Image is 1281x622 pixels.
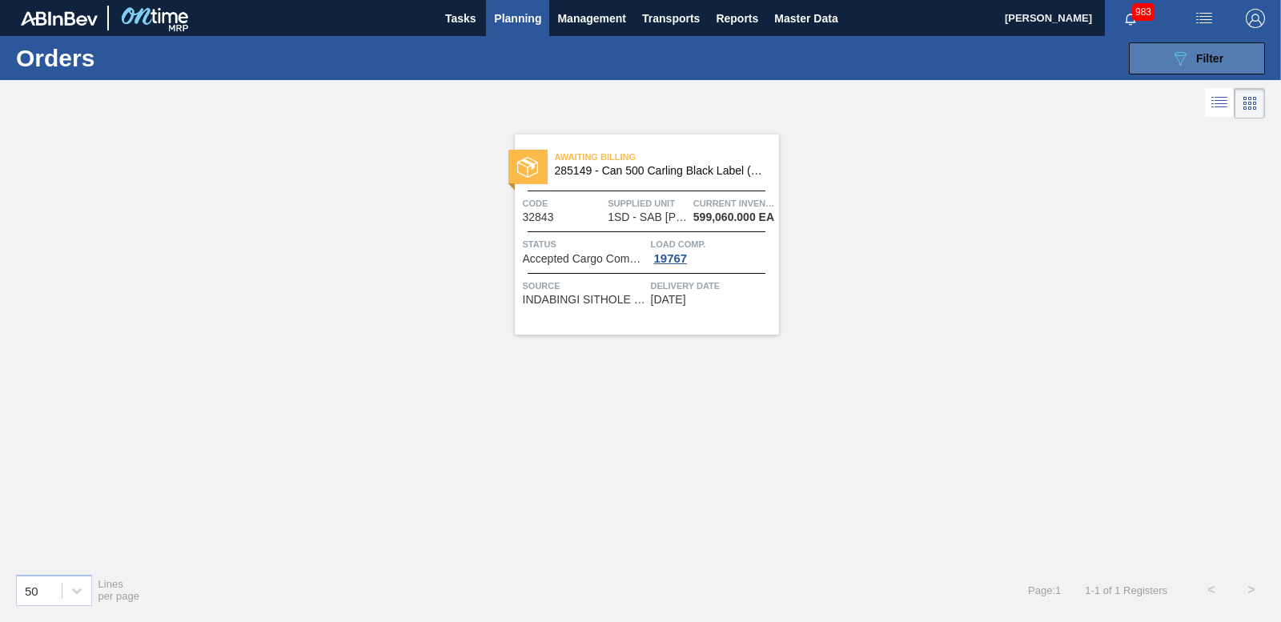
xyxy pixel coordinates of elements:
button: Filter [1129,42,1265,74]
span: Status [523,236,647,252]
span: Page : 1 [1028,584,1061,596]
span: Source [523,278,647,294]
span: Reports [716,9,758,28]
span: Code [523,195,604,211]
span: Tasks [443,9,478,28]
div: 19767 [651,252,691,265]
span: Filter [1196,52,1223,65]
span: 10/29/2025 [651,294,686,306]
span: 983 [1132,3,1155,21]
button: < [1191,570,1231,610]
button: > [1231,570,1271,610]
img: userActions [1195,9,1214,28]
img: status [517,157,538,178]
h1: Orders [16,49,248,67]
button: Notifications [1105,7,1156,30]
img: TNhmsLtSVTkK8tSr43FrP2fwEKptu5GPRR3wAAAABJRU5ErkJggg== [21,11,98,26]
span: INDABINGI SITHOLE PTY LTD [523,294,647,306]
div: Card Vision [1235,88,1265,118]
a: statusAwaiting Billing285149 - Can 500 Carling Black Label (KO 2025)Code32843Supplied Unit1SD - S... [503,134,779,335]
span: Planning [494,9,541,28]
span: 1SD - SAB Rosslyn Brewery [608,211,688,223]
span: Lines per page [98,578,140,602]
span: Delivery Date [651,278,775,294]
div: List Vision [1205,88,1235,118]
span: 285149 - Can 500 Carling Black Label (KO 2025) [555,165,766,177]
span: Current inventory [693,195,775,211]
img: Logout [1246,9,1265,28]
span: Load Comp. [651,236,775,252]
a: Load Comp.19767 [651,236,775,265]
span: Master Data [774,9,837,28]
span: Accepted Cargo Composition [523,253,647,265]
span: 32843 [523,211,554,223]
div: 50 [25,584,38,597]
span: 599,060.000 EA [693,211,774,223]
span: Management [557,9,626,28]
span: Supplied Unit [608,195,689,211]
span: Awaiting Billing [555,149,779,165]
span: Transports [642,9,700,28]
span: 1 - 1 of 1 Registers [1085,584,1167,596]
